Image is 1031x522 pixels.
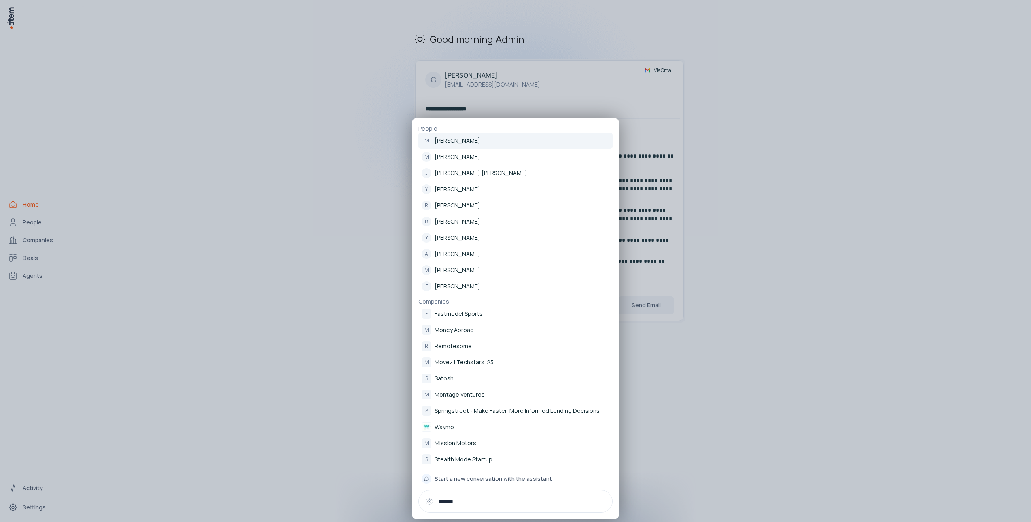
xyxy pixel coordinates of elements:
a: Waymo [418,419,613,435]
p: Remotesome [435,342,472,350]
p: Montage Ventures [435,391,485,399]
a: M[PERSON_NAME] [418,262,613,278]
div: Y [422,184,431,194]
p: [PERSON_NAME] [435,185,480,193]
div: F [422,281,431,291]
div: M [422,325,431,335]
p: Companies [418,298,613,306]
a: MMovez | Techstars ‘23 [418,354,613,370]
p: [PERSON_NAME] [435,218,480,226]
a: M[PERSON_NAME] [418,133,613,149]
div: PeopleM[PERSON_NAME]M[PERSON_NAME]J[PERSON_NAME] [PERSON_NAME]Y[PERSON_NAME]R[PERSON_NAME]R[PERSO... [412,118,619,519]
div: M [422,390,431,399]
p: [PERSON_NAME] [435,153,480,161]
p: [PERSON_NAME] [435,266,480,274]
a: A[PERSON_NAME] [418,246,613,262]
p: People [418,125,613,133]
div: Y [422,233,431,243]
a: SStealth Mode Startup [418,451,613,467]
p: Fastmodel Sports [435,310,483,318]
p: [PERSON_NAME] [PERSON_NAME] [435,169,527,177]
a: Y[PERSON_NAME] [418,230,613,246]
a: MMoney Abroad [418,322,613,338]
p: [PERSON_NAME] [435,137,480,145]
p: Waymo [435,423,454,431]
img: Waymo [422,422,431,432]
p: Mission Motors [435,439,476,447]
p: Springstreet - Make Faster, More Informed Lending Decisions [435,407,600,415]
a: J[PERSON_NAME] [PERSON_NAME] [418,165,613,181]
div: R [422,217,431,226]
div: M [422,357,431,367]
p: Movez | Techstars ‘23 [435,358,494,366]
p: [PERSON_NAME] [435,250,480,258]
a: MMission Motors [418,435,613,451]
a: SSpringstreet - Make Faster, More Informed Lending Decisions [418,403,613,419]
div: S [422,406,431,416]
a: FFastmodel Sports [418,306,613,322]
div: S [422,374,431,383]
div: J [422,168,431,178]
div: M [422,152,431,162]
p: [PERSON_NAME] [435,282,480,290]
a: R[PERSON_NAME] [418,213,613,230]
a: MMontage Ventures [418,387,613,403]
div: F [422,309,431,319]
div: A [422,249,431,259]
p: [PERSON_NAME] [435,234,480,242]
a: RRemotesome [418,338,613,354]
div: M [422,265,431,275]
a: Y[PERSON_NAME] [418,181,613,197]
a: F[PERSON_NAME] [418,278,613,294]
a: SSatoshi [418,370,613,387]
a: R[PERSON_NAME] [418,197,613,213]
div: M [422,438,431,448]
p: [PERSON_NAME] [435,201,480,209]
div: M [422,136,431,146]
div: R [422,341,431,351]
div: R [422,201,431,210]
p: Stealth Mode Startup [435,455,492,463]
p: Money Abroad [435,326,474,334]
div: S [422,454,431,464]
a: M[PERSON_NAME] [418,149,613,165]
p: Satoshi [435,374,455,383]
